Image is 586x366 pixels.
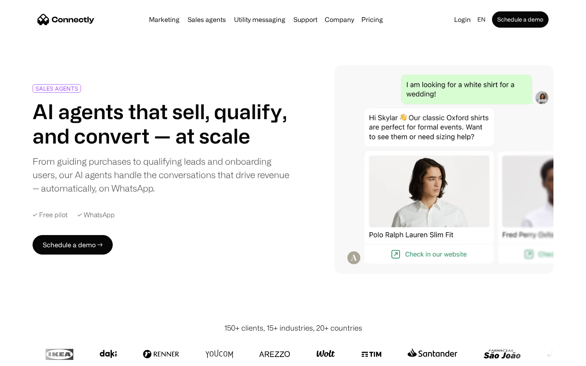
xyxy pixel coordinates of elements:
[492,11,549,28] a: Schedule a demo
[146,16,183,23] a: Marketing
[224,322,362,333] div: 150+ clients, 15+ industries, 20+ countries
[184,16,229,23] a: Sales agents
[325,14,354,25] div: Company
[290,16,321,23] a: Support
[16,352,49,363] ul: Language list
[477,14,485,25] div: en
[451,14,474,25] a: Login
[33,155,290,195] div: From guiding purchases to qualifying leads and onboarding users, our AI agents handle the convers...
[231,16,289,23] a: Utility messaging
[358,16,386,23] a: Pricing
[77,211,115,219] div: ✓ WhatsApp
[35,85,78,91] div: SALES AGENTS
[33,235,113,255] a: Schedule a demo →
[33,211,68,219] div: ✓ Free pilot
[8,351,49,363] aside: Language selected: English
[33,99,290,148] h1: AI agents that sell, qualify, and convert — at scale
